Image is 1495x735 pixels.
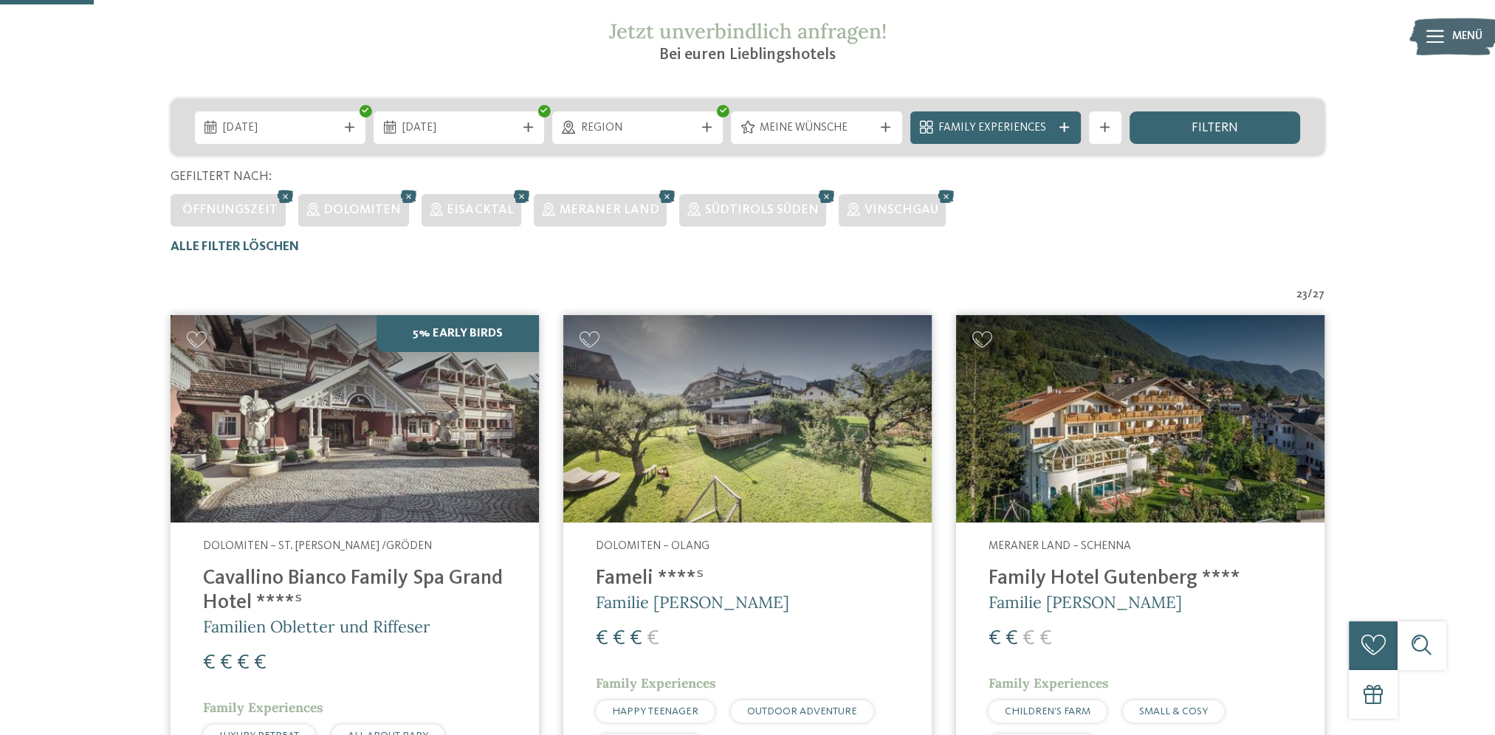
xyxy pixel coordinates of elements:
span: Meraner Land – Schenna [989,540,1131,552]
span: € [989,628,1001,649]
span: Familien Obletter und Riffeser [203,616,430,637]
span: € [647,628,659,649]
span: Bei euren Lieblingshotels [659,46,836,63]
span: 27 [1313,287,1324,303]
span: € [1039,628,1052,649]
span: filtern [1192,122,1238,135]
img: Familienhotels gesucht? Hier findet ihr die besten! [563,315,932,522]
span: € [203,652,216,674]
span: € [254,652,267,674]
span: SMALL & COSY [1139,706,1208,717]
span: Vinschgau [864,204,938,216]
span: € [596,628,608,649]
span: Öffnungszeit [182,204,278,216]
span: € [1023,628,1035,649]
span: Meine Wünsche [760,120,873,137]
span: Südtirols Süden [704,204,818,216]
span: Eisacktal [447,204,513,216]
span: Familie [PERSON_NAME] [596,592,789,612]
span: Dolomiten [323,204,401,216]
span: Alle Filter löschen [171,241,299,253]
span: Family Experiences [938,120,1052,137]
span: OUTDOOR ADVENTURE [747,706,857,717]
span: Family Experiences [989,674,1109,691]
span: Gefiltert nach: [171,170,272,183]
span: Family Experiences [596,674,716,691]
span: € [630,628,642,649]
span: [DATE] [223,120,337,137]
span: Meraner Land [559,204,659,216]
span: € [237,652,250,674]
span: Family Experiences [203,699,323,716]
span: € [220,652,233,674]
span: CHILDREN’S FARM [1005,706,1090,717]
span: HAPPY TEENAGER [612,706,698,717]
img: Family Hotel Gutenberg **** [956,315,1324,522]
span: / [1307,287,1313,303]
span: Jetzt unverbindlich anfragen! [608,18,886,44]
span: 23 [1296,287,1307,303]
h4: Cavallino Bianco Family Spa Grand Hotel ****ˢ [203,567,506,615]
h4: Family Hotel Gutenberg **** [989,567,1292,591]
span: € [1006,628,1018,649]
span: Region [581,120,695,137]
img: Family Spa Grand Hotel Cavallino Bianco ****ˢ [171,315,539,522]
span: [DATE] [402,120,516,137]
span: € [613,628,625,649]
span: Dolomiten – St. [PERSON_NAME] /Gröden [203,540,432,552]
span: Familie [PERSON_NAME] [989,592,1182,612]
span: Dolomiten – Olang [596,540,709,552]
